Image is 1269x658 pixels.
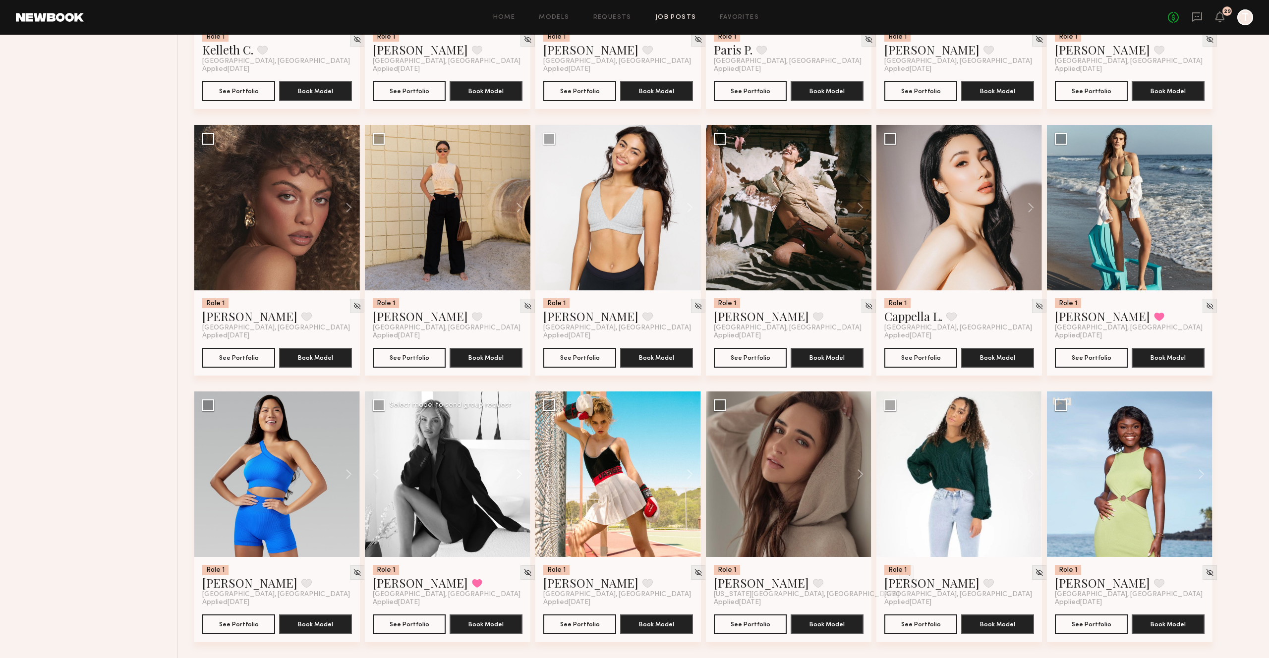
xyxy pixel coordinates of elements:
div: Applied [DATE] [202,332,352,340]
img: Unhide Model [353,568,361,577]
a: T [1237,9,1253,25]
div: Role 1 [714,565,740,575]
button: See Portfolio [714,81,787,101]
a: Book Model [1132,619,1205,628]
a: [PERSON_NAME] [202,308,297,324]
div: Applied [DATE] [884,599,1034,606]
div: Applied [DATE] [714,65,864,73]
img: Unhide Model [1206,302,1214,310]
div: Role 1 [1055,298,1081,308]
a: [PERSON_NAME] [884,575,980,591]
div: Applied [DATE] [373,332,522,340]
div: Role 1 [202,298,229,308]
a: Models [539,14,569,21]
div: Role 1 [202,32,229,42]
button: See Portfolio [714,614,787,634]
a: Favorites [720,14,759,21]
button: Book Model [450,81,522,101]
span: [GEOGRAPHIC_DATA], [GEOGRAPHIC_DATA] [884,57,1032,65]
div: Applied [DATE] [202,65,352,73]
button: Book Model [791,614,864,634]
span: [GEOGRAPHIC_DATA], [GEOGRAPHIC_DATA] [1055,57,1203,65]
button: See Portfolio [1055,614,1128,634]
a: [PERSON_NAME] [373,575,468,591]
button: Book Model [1132,81,1205,101]
a: See Portfolio [714,348,787,368]
div: Applied [DATE] [373,65,522,73]
button: Book Model [791,81,864,101]
a: See Portfolio [373,614,446,634]
button: See Portfolio [1055,348,1128,368]
button: Book Model [279,348,352,368]
a: [PERSON_NAME] [1055,42,1150,57]
a: [PERSON_NAME] [1055,308,1150,324]
div: Applied [DATE] [714,599,864,606]
button: Book Model [961,348,1034,368]
span: [US_STATE][GEOGRAPHIC_DATA], [GEOGRAPHIC_DATA] [714,591,899,599]
a: Kelleth C. [202,42,253,57]
button: See Portfolio [202,81,275,101]
a: Cappella L. [884,308,942,324]
div: Role 1 [543,565,570,575]
a: Book Model [450,619,522,628]
span: [GEOGRAPHIC_DATA], [GEOGRAPHIC_DATA] [1055,591,1203,599]
div: Applied [DATE] [1055,599,1205,606]
a: Book Model [279,86,352,95]
a: Book Model [279,353,352,361]
span: [GEOGRAPHIC_DATA], [GEOGRAPHIC_DATA] [714,57,862,65]
a: Book Model [450,353,522,361]
div: Applied [DATE] [202,599,352,606]
a: [PERSON_NAME] [1055,575,1150,591]
span: [GEOGRAPHIC_DATA], [GEOGRAPHIC_DATA] [884,324,1032,332]
button: See Portfolio [1055,81,1128,101]
button: Book Model [279,81,352,101]
img: Unhide Model [523,302,532,310]
button: Book Model [279,614,352,634]
a: See Portfolio [543,81,616,101]
img: Unhide Model [1035,35,1043,44]
div: Role 1 [884,32,911,42]
a: Home [493,14,516,21]
img: Unhide Model [865,35,873,44]
button: See Portfolio [884,81,957,101]
div: Role 1 [373,565,399,575]
div: Role 1 [884,298,911,308]
span: [GEOGRAPHIC_DATA], [GEOGRAPHIC_DATA] [373,591,520,599]
button: Book Model [1132,614,1205,634]
a: See Portfolio [543,348,616,368]
button: See Portfolio [884,348,957,368]
button: See Portfolio [202,348,275,368]
button: Book Model [620,614,693,634]
div: Applied [DATE] [1055,332,1205,340]
div: Applied [DATE] [884,332,1034,340]
img: Unhide Model [1206,35,1214,44]
button: Book Model [620,348,693,368]
button: Book Model [791,348,864,368]
div: Applied [DATE] [714,332,864,340]
a: Paris P. [714,42,752,57]
a: See Portfolio [373,81,446,101]
span: [GEOGRAPHIC_DATA], [GEOGRAPHIC_DATA] [202,324,350,332]
span: [GEOGRAPHIC_DATA], [GEOGRAPHIC_DATA] [543,57,691,65]
img: Unhide Model [1035,302,1043,310]
a: See Portfolio [373,348,446,368]
div: Role 1 [714,32,740,42]
span: [GEOGRAPHIC_DATA], [GEOGRAPHIC_DATA] [373,324,520,332]
a: Book Model [620,86,693,95]
button: See Portfolio [884,614,957,634]
img: Unhide Model [694,568,702,577]
div: Role 1 [373,298,399,308]
a: Book Model [620,353,693,361]
button: Book Model [620,81,693,101]
span: [GEOGRAPHIC_DATA], [GEOGRAPHIC_DATA] [202,591,350,599]
a: Book Model [791,86,864,95]
div: Applied [DATE] [1055,65,1205,73]
a: Book Model [1132,353,1205,361]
